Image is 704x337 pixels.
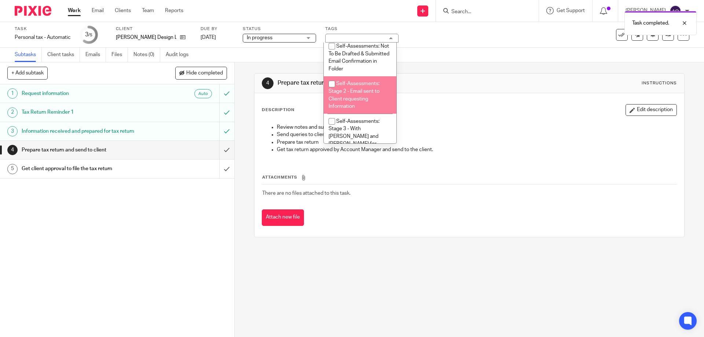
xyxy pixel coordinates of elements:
[85,48,106,62] a: Emails
[329,44,389,72] span: Self-Assessments: Not To Be Drafted & Submitted Email Confirmation in Folder
[277,146,676,153] p: Get tax return approived by Account Manager and send to the client.
[165,7,183,14] a: Reports
[7,88,18,99] div: 1
[277,124,676,131] p: Review notes and submission from previous years
[85,30,92,39] div: 3
[133,48,160,62] a: Notes (0)
[262,107,294,113] p: Description
[116,26,191,32] label: Client
[194,89,212,98] div: Auto
[329,119,379,154] span: Self-Assessments: Stage 3 - With [PERSON_NAME] and [PERSON_NAME] for Approval
[7,67,48,79] button: + Add subtask
[115,7,131,14] a: Clients
[22,88,148,99] h1: Request information
[68,7,81,14] a: Work
[632,19,669,27] p: Task completed.
[642,80,677,86] div: Instructions
[7,145,18,155] div: 4
[329,81,379,109] span: Self-Assessments: Stage 2 - Email sent to Client requesting Information
[186,70,223,76] span: Hide completed
[88,33,92,37] small: /5
[7,164,18,174] div: 5
[201,35,216,40] span: [DATE]
[116,34,176,41] p: [PERSON_NAME] Design Ltd
[7,126,18,136] div: 3
[7,107,18,118] div: 2
[15,6,51,16] img: Pixie
[277,139,676,146] p: Prepare tax return
[22,126,148,137] h1: Information received and prepared for tax return
[262,191,351,196] span: There are no files attached to this task.
[15,26,71,32] label: Task
[277,131,676,138] p: Send queries to client
[22,163,148,174] h1: Get client approval to file the tax return
[243,26,316,32] label: Status
[166,48,194,62] a: Audit logs
[247,35,272,40] span: In progress
[262,77,274,89] div: 4
[15,34,71,41] div: Personal tax - Automatic
[22,107,148,118] h1: Tax Return Reminder 1
[175,67,227,79] button: Hide completed
[22,144,148,155] h1: Prepare tax return and send to client
[111,48,128,62] a: Files
[92,7,104,14] a: Email
[201,26,234,32] label: Due by
[670,5,681,17] img: svg%3E
[626,104,677,116] button: Edit description
[15,48,42,62] a: Subtasks
[142,7,154,14] a: Team
[262,209,304,226] button: Attach new file
[262,175,297,179] span: Attachments
[325,26,399,32] label: Tags
[278,79,485,87] h1: Prepare tax return and send to client
[47,48,80,62] a: Client tasks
